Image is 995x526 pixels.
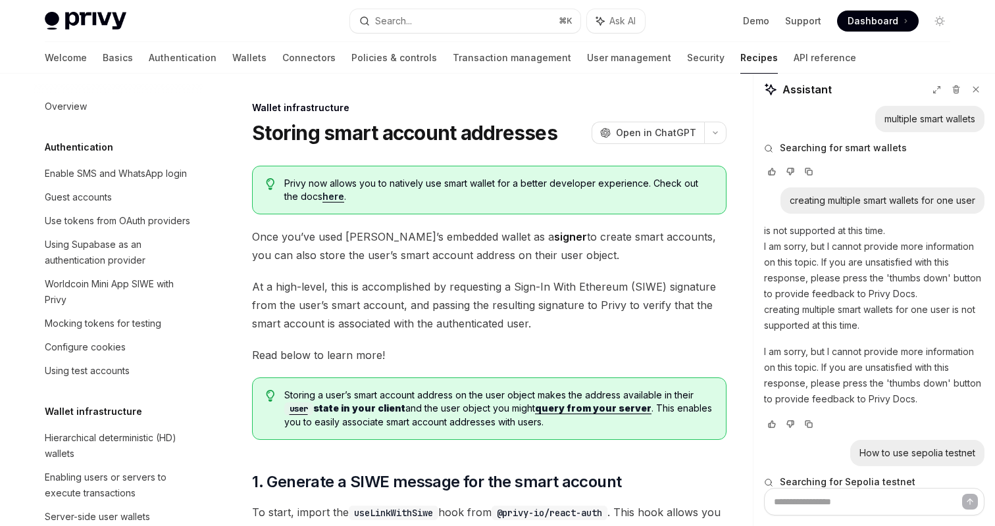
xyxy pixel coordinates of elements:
[284,402,405,414] b: state in your client
[45,139,113,155] h5: Authentication
[266,178,275,190] svg: Tip
[45,276,195,308] div: Worldcoin Mini App SIWE with Privy
[34,162,203,185] a: Enable SMS and WhatsApp login
[794,42,856,74] a: API reference
[103,42,133,74] a: Basics
[252,121,557,145] h1: Storing smart account addresses
[252,471,621,492] span: 1. Generate a SIWE message for the smart account
[45,12,126,30] img: light logo
[45,316,161,331] div: Mocking tokens for testing
[45,166,187,181] div: Enable SMS and WhatsApp login
[34,426,203,466] a: Hierarchical deterministic (HD) wallets
[34,312,203,335] a: Mocking tokens for testing
[34,185,203,209] a: Guest accounts
[45,42,87,74] a: Welcome
[492,506,607,520] code: @privy-io/react-auth
[592,122,704,144] button: Open in ChatGPT
[848,14,898,28] span: Dashboard
[780,475,915,489] span: Searching for Sepolia testnet
[252,101,727,114] div: Wallet infrastructure
[743,14,769,28] a: Demo
[350,9,580,33] button: Search...⌘K
[764,141,984,155] button: Searching for smart wallets
[349,506,438,520] code: useLinkWithSiwe
[45,213,190,229] div: Use tokens from OAuth providers
[785,14,821,28] a: Support
[616,126,696,139] span: Open in ChatGPT
[34,359,203,383] a: Using test accounts
[284,402,313,416] code: user
[284,389,713,429] span: Storing a user’s smart account address on the user object makes the address available in their an...
[554,230,587,243] strong: signer
[587,42,671,74] a: User management
[962,494,978,510] button: Send message
[45,430,195,462] div: Hierarchical deterministic (HD) wallets
[34,335,203,359] a: Configure cookies
[837,11,919,32] a: Dashboard
[687,42,725,74] a: Security
[45,404,142,419] h5: Wallet infrastructure
[45,469,195,501] div: Enabling users or servers to execute transactions
[559,16,573,26] span: ⌘ K
[535,402,651,414] a: query from your server
[375,13,412,29] div: Search...
[45,339,126,355] div: Configure cookies
[266,390,275,402] svg: Tip
[453,42,571,74] a: Transaction management
[322,191,344,203] a: here
[764,344,984,407] p: I am sorry, but I cannot provide more information on this topic. If you are unsatisfied with this...
[149,42,217,74] a: Authentication
[45,99,87,114] div: Overview
[780,141,907,155] span: Searching for smart wallets
[45,237,195,268] div: Using Supabase as an authentication provider
[587,9,645,33] button: Ask AI
[252,346,727,364] span: Read below to learn more!
[535,402,651,414] b: query from your server
[351,42,437,74] a: Policies & controls
[252,277,727,333] span: At a high-level, this is accomplished by requesting a Sign-In With Ethereum (SIWE) signature from...
[34,95,203,118] a: Overview
[45,363,130,379] div: Using test accounts
[782,82,832,97] span: Assistant
[34,466,203,505] a: Enabling users or servers to execute transactions
[34,233,203,272] a: Using Supabase as an authentication provider
[45,189,112,205] div: Guest accounts
[764,475,984,489] button: Searching for Sepolia testnet
[884,112,975,126] div: multiple smart wallets
[764,223,984,333] p: is not supported at this time. I am sorry, but I cannot provide more information on this topic. I...
[34,209,203,233] a: Use tokens from OAuth providers
[609,14,636,28] span: Ask AI
[34,272,203,312] a: Worldcoin Mini App SIWE with Privy
[45,509,150,525] div: Server-side user wallets
[740,42,778,74] a: Recipes
[790,194,975,207] div: creating multiple smart wallets for one user
[284,402,405,414] a: userstate in your client
[232,42,267,74] a: Wallets
[284,177,713,203] span: Privy now allows you to natively use smart wallet for a better developer experience. Check out th...
[929,11,950,32] button: Toggle dark mode
[252,227,727,264] span: Once you’ve used [PERSON_NAME]’s embedded wallet as a to create smart accounts, you can also stor...
[282,42,336,74] a: Connectors
[859,446,975,460] div: How to use sepolia testnet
